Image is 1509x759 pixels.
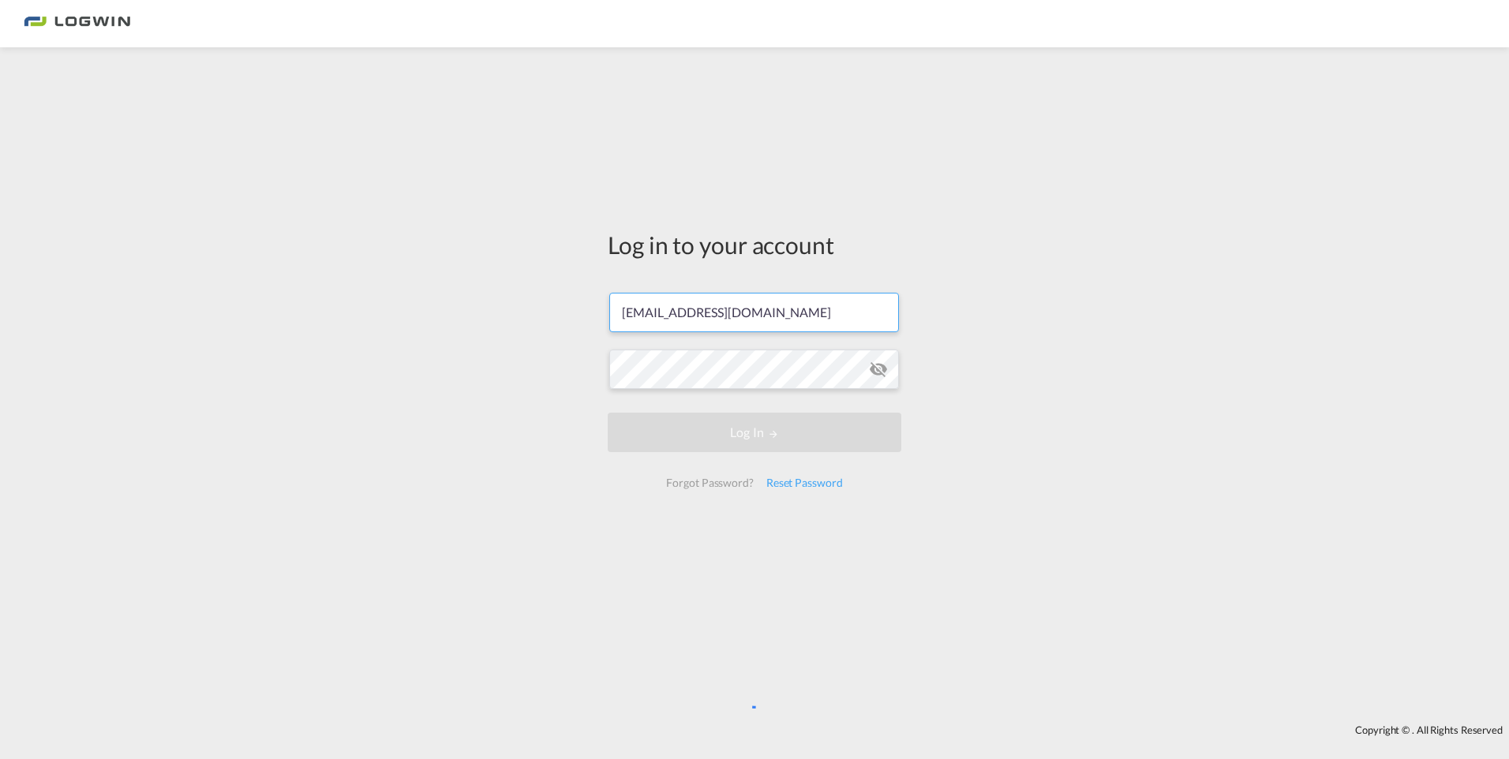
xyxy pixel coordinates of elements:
md-icon: icon-eye-off [869,360,888,379]
button: LOGIN [608,413,901,452]
img: 2761ae10d95411efa20a1f5e0282d2d7.png [24,6,130,42]
input: Enter email/phone number [609,293,899,332]
div: Forgot Password? [660,469,759,497]
div: Reset Password [760,469,849,497]
div: Log in to your account [608,228,901,261]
